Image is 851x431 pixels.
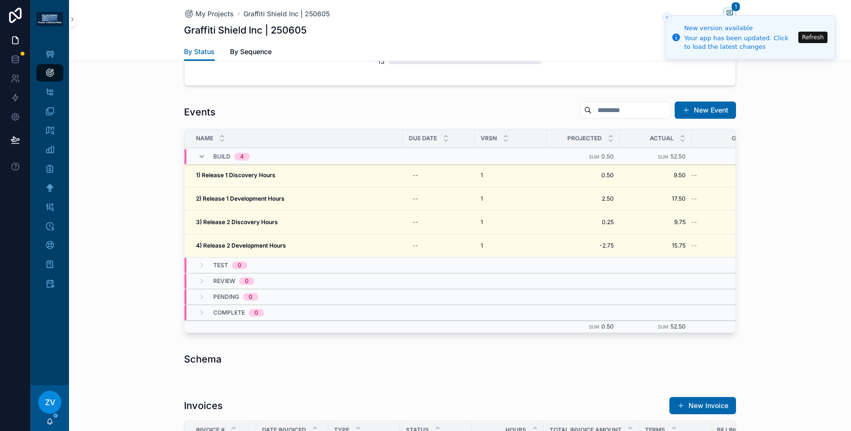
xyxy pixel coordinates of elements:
[552,218,614,226] a: 0.25
[184,399,223,412] h1: Invoices
[481,135,497,142] span: VRSN
[213,309,245,317] span: Complete
[196,242,397,250] a: 4) Release 2 Development Hours
[481,195,483,203] span: 1
[724,8,736,20] button: 1
[409,238,469,253] a: --
[45,397,55,408] span: ZV
[625,218,686,226] a: 9.75
[675,102,736,119] button: New Event
[625,171,686,179] a: 9.50
[481,195,541,203] a: 1
[36,12,63,26] img: App logo
[196,171,276,179] strong: 1) Release 1 Discovery Hours
[691,218,697,226] span: --
[243,9,330,19] a: Graffiti Shield Inc | 250605
[670,323,686,330] span: 52.50
[184,9,234,19] a: My Projects
[184,23,307,37] h1: Graffiti Shield Inc | 250605
[196,218,397,226] a: 3) Release 2 Discovery Hours
[567,135,602,142] span: Projected
[691,242,697,250] span: --
[375,52,385,71] div: -13
[691,171,697,179] span: --
[552,195,614,203] a: 2.50
[230,47,272,57] span: By Sequence
[196,171,397,179] a: 1) Release 1 Discovery Hours
[409,135,437,142] span: Due Date
[413,195,418,203] div: --
[238,261,241,269] div: 0
[691,218,765,226] a: --
[196,195,285,202] strong: 2) Release 1 Development Hours
[481,218,483,226] span: 1
[684,23,795,33] div: New version available
[684,34,795,51] div: Your app has been updated. Click to load the latest changes
[184,105,216,119] h1: Events
[254,309,258,317] div: 0
[31,38,69,305] div: scrollable content
[691,242,765,250] a: --
[409,215,469,230] a: --
[413,218,418,226] div: --
[731,2,740,11] span: 1
[196,218,278,226] strong: 3) Release 2 Discovery Hours
[601,323,614,330] span: 0.50
[552,242,614,250] a: -2.75
[662,12,672,22] button: Close toast
[481,171,541,179] a: 1
[798,32,828,43] button: Refresh
[552,171,614,179] a: 0.50
[658,154,668,159] small: Sum
[691,171,765,179] a: --
[481,242,483,250] span: 1
[195,9,234,19] span: My Projects
[196,242,286,249] strong: 4) Release 2 Development Hours
[213,293,239,301] span: Pending
[409,168,469,183] a: --
[625,242,686,250] a: 15.75
[213,153,230,160] span: Build
[413,242,418,250] div: --
[196,195,397,203] a: 2) Release 1 Development Hours
[691,195,765,203] a: --
[230,43,272,62] a: By Sequence
[481,242,541,250] a: 1
[245,277,249,285] div: 0
[413,171,418,179] div: --
[691,195,697,203] span: --
[481,218,541,226] a: 1
[213,277,235,285] span: Review
[409,191,469,206] a: --
[184,352,221,366] h1: Schema
[670,153,686,160] span: 52.50
[601,153,614,160] span: 0.50
[669,397,736,414] button: New Invoice
[625,195,686,203] a: 17.50
[249,293,253,301] div: 0
[240,153,244,160] div: 4
[184,47,215,57] span: By Status
[650,135,674,142] span: Actual
[196,135,213,142] span: Name
[213,261,228,269] span: Test
[658,324,668,329] small: Sum
[589,154,599,159] small: Sum
[732,135,759,142] span: Original
[481,171,483,179] span: 1
[184,43,215,61] a: By Status
[589,324,599,329] small: Sum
